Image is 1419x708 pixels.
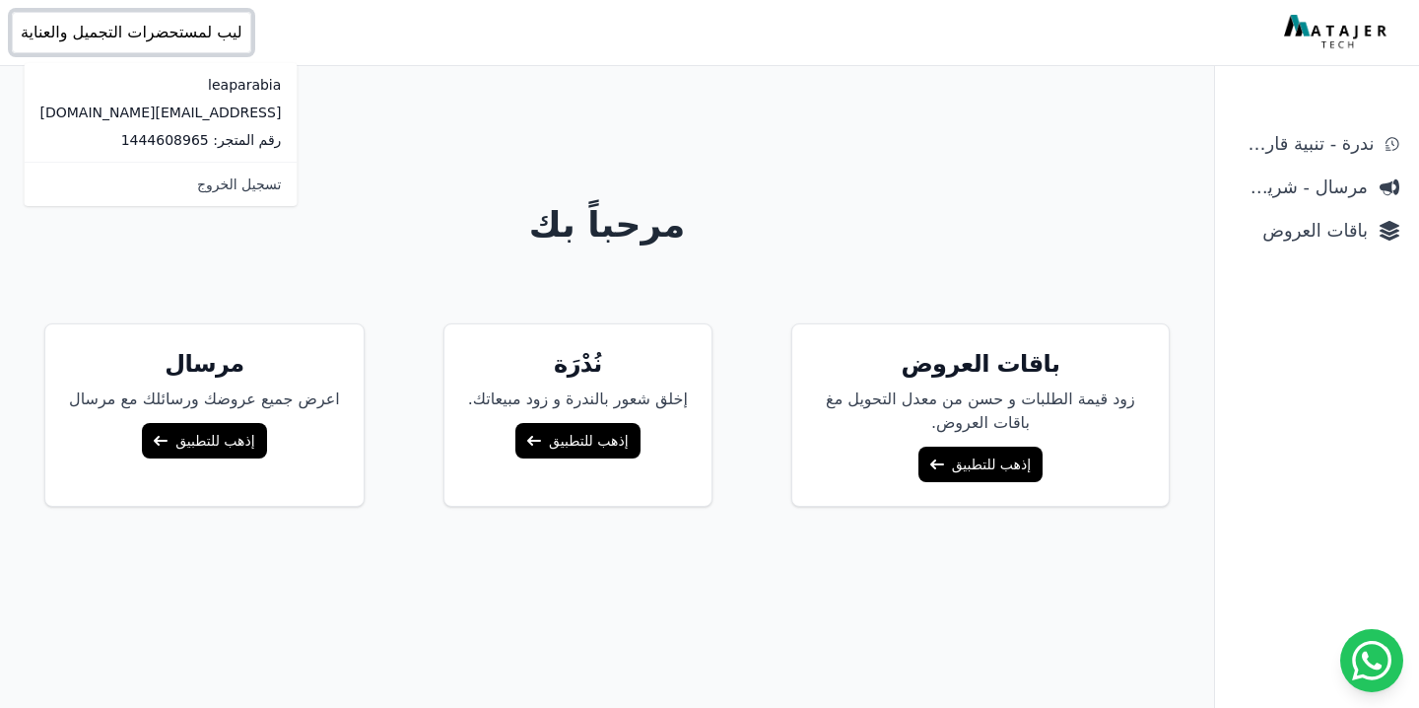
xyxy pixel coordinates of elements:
p: إخلق شعور بالندرة و زود مبيعاتك. [468,388,688,411]
h5: باقات العروض [816,348,1145,380]
a: إذهب للتطبيق [515,423,640,459]
span: ليب لمستحضرات التجميل والعناية [21,21,242,44]
a: تسجيل الخروج [25,167,298,202]
a: إذهب للتطبيق [918,447,1043,482]
p: زود قيمة الطلبات و حسن من معدل التحويل مغ باقات العروض. [816,388,1145,435]
p: [EMAIL_ADDRESS][DOMAIN_NAME] [40,103,282,122]
span: مرسال - شريط دعاية [1235,174,1368,201]
p: leaparabia [40,75,282,95]
span: ندرة - تنبية قارب علي النفاذ [1235,130,1374,158]
h5: نُدْرَة [468,348,688,380]
span: باقات العروض [1235,217,1368,245]
p: اعرض جميع عروضك ورسائلك مع مرسال [69,388,340,411]
img: MatajerTech Logo [1284,15,1391,50]
h5: مرسال [69,348,340,380]
a: إذهب للتطبيق [142,423,266,459]
p: رقم المتجر: 1444608965 [40,130,282,150]
button: ليب لمستحضرات التجميل والعناية [12,12,251,53]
